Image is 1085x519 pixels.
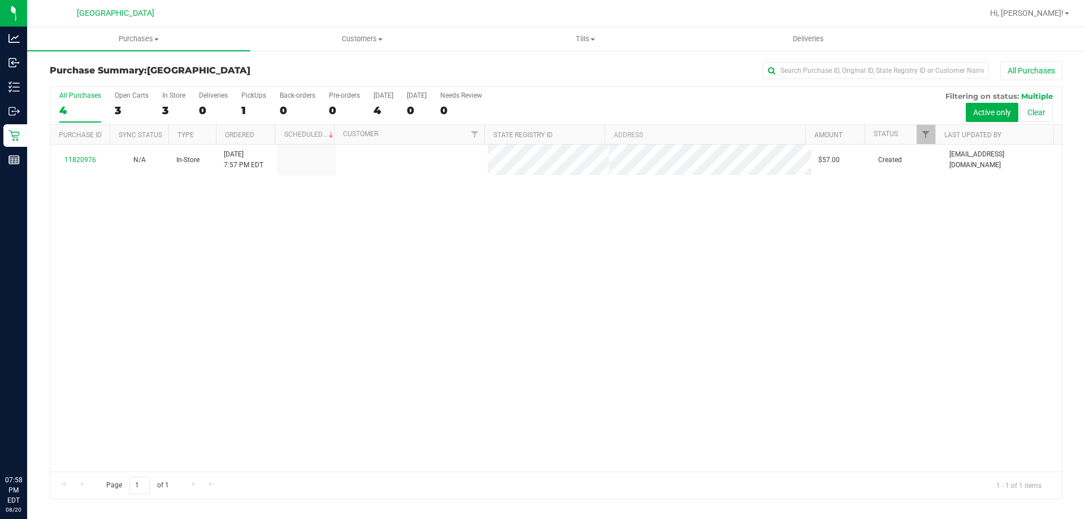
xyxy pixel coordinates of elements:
[407,104,427,117] div: 0
[97,477,178,494] span: Page of 1
[133,155,146,165] button: N/A
[133,156,146,164] span: Not Applicable
[241,91,266,99] div: PickUps
[407,91,427,99] div: [DATE]
[11,429,45,463] iframe: Resource center
[8,81,20,93] inline-svg: Inventory
[987,477,1051,494] span: 1 - 1 of 1 items
[115,91,149,99] div: Open Carts
[162,104,185,117] div: 3
[27,27,250,51] a: Purchases
[250,27,474,51] a: Customers
[199,91,228,99] div: Deliveries
[59,131,102,139] a: Purchase ID
[280,104,315,117] div: 0
[466,125,484,144] a: Filter
[77,8,154,18] span: [GEOGRAPHIC_DATA]
[115,104,149,117] div: 3
[605,125,805,145] th: Address
[59,104,101,117] div: 4
[474,34,696,44] span: Tills
[129,477,150,494] input: 1
[474,27,697,51] a: Tills
[990,8,1064,18] span: Hi, [PERSON_NAME]!
[818,155,840,165] span: $57.00
[5,475,22,505] p: 07:58 PM EDT
[763,62,989,79] input: Search Purchase ID, Original ID, State Registry ID or Customer Name...
[329,91,360,99] div: Pre-orders
[147,65,250,76] span: [GEOGRAPHIC_DATA]
[8,33,20,44] inline-svg: Analytics
[343,130,378,138] a: Customer
[50,66,387,76] h3: Purchase Summary:
[241,104,266,117] div: 1
[251,34,473,44] span: Customers
[966,103,1018,122] button: Active only
[199,104,228,117] div: 0
[27,34,250,44] span: Purchases
[119,131,162,139] a: Sync Status
[778,34,839,44] span: Deliveries
[8,106,20,117] inline-svg: Outbound
[162,91,185,99] div: In Store
[177,131,194,139] a: Type
[280,91,315,99] div: Back-orders
[374,104,393,117] div: 4
[1021,91,1053,101] span: Multiple
[374,91,393,99] div: [DATE]
[64,156,96,164] a: 11820976
[945,91,1019,101] span: Filtering on status:
[176,155,199,165] span: In-Store
[59,91,101,99] div: All Purchases
[874,130,898,138] a: Status
[917,125,935,144] a: Filter
[944,131,1001,139] a: Last Updated By
[440,104,482,117] div: 0
[329,104,360,117] div: 0
[8,130,20,141] inline-svg: Retail
[493,131,553,139] a: State Registry ID
[949,149,1055,171] span: [EMAIL_ADDRESS][DOMAIN_NAME]
[440,91,482,99] div: Needs Review
[8,154,20,165] inline-svg: Reports
[1020,103,1053,122] button: Clear
[814,131,843,139] a: Amount
[225,131,254,139] a: Ordered
[697,27,920,51] a: Deliveries
[224,149,263,171] span: [DATE] 7:57 PM EDT
[5,505,22,514] p: 08/20
[1000,61,1062,80] button: All Purchases
[878,155,902,165] span: Created
[284,130,336,138] a: Scheduled
[8,57,20,68] inline-svg: Inbound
